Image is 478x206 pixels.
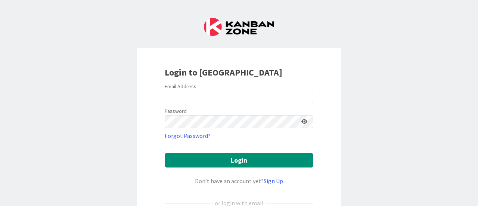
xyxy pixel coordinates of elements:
[165,176,313,185] div: Don’t have an account yet?
[204,18,274,36] img: Kanban Zone
[165,153,313,167] button: Login
[165,131,211,140] a: Forgot Password?
[165,83,196,90] label: Email Address
[264,177,283,185] a: Sign Up
[165,107,187,115] label: Password
[165,67,282,78] b: Login to [GEOGRAPHIC_DATA]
